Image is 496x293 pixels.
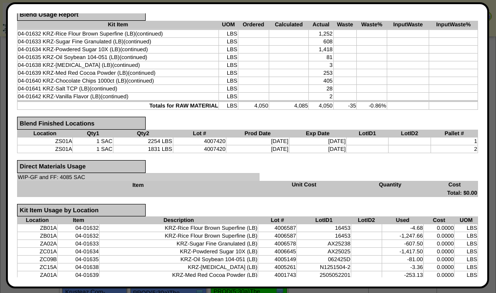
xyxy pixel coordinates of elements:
[17,137,73,145] td: ZS01A
[17,263,58,271] td: ZC15A
[100,271,258,279] td: KRZ-Med Red Cocoa Powder (LB)
[297,248,351,256] td: AX25025
[455,216,478,224] th: UOM
[258,232,297,240] td: 4006587
[297,256,351,263] td: 062425D
[73,137,113,145] td: 1 SAC
[17,77,219,85] td: 04-01640 KRZ-Chocolate Chips 1000ct (LB)
[219,93,238,101] td: LBS
[226,145,289,153] td: [DATE]
[289,145,346,153] td: [DATE]
[258,240,297,248] td: 4006578
[58,216,100,224] th: Item
[238,102,269,110] td: 4,050
[424,248,455,256] td: 0.0000
[112,62,140,68] span: (continued)
[89,85,117,92] span: (continued)
[309,102,333,110] td: 4,050
[219,85,238,93] td: LBS
[382,240,424,248] td: -607.50
[219,46,238,54] td: LBS
[58,263,100,271] td: 04-01638
[17,102,219,110] td: Totals for RAW MATERIAL
[258,263,297,271] td: 4005261
[100,256,258,263] td: KRZ-Oil Soybean 104-051 (LB)
[73,130,113,138] th: Qty1
[431,181,478,189] th: Cost
[17,232,58,240] td: ZB01A
[269,21,308,29] th: Calculated
[17,216,58,224] th: Location
[126,78,154,84] span: (continued)
[455,232,478,240] td: LBS
[17,189,478,197] td: Total: $0.00
[17,8,146,21] div: Blend Usage Report
[219,30,238,38] td: LBS
[424,232,455,240] td: 0.0000
[100,224,258,232] td: KRZ-Rice Flour Brown Superfine (LB)
[17,248,58,256] td: ZC01A
[357,21,387,29] th: Waste%
[17,30,219,38] td: 04-01632 KRZ-Rice Flour Brown Superfine (LB)
[357,102,387,110] td: -0.86%
[17,93,219,101] td: 04-01642 KRZ-Vanilla Flavor (LB)
[58,248,100,256] td: 04-01634
[309,30,333,38] td: 1,252
[455,256,478,263] td: LBS
[258,271,297,279] td: 4001743
[128,70,155,76] span: (continued)
[455,248,478,256] td: LBS
[382,224,424,232] td: -4.68
[455,263,478,271] td: LBS
[259,181,349,189] th: Unit Cost
[17,181,259,189] th: Item
[382,256,424,263] td: -81.00
[226,137,289,145] td: [DATE]
[424,263,455,271] td: 0.0000
[424,271,455,279] td: 0.0000
[17,61,219,69] td: 04-01638 KRZ-[MEDICAL_DATA] (LB)
[17,21,219,29] th: Kit Item
[17,240,58,248] td: ZA02A
[309,54,333,61] td: 81
[382,216,424,224] th: Used
[349,181,431,189] th: Quantity
[382,263,424,271] td: -3.36
[333,102,357,110] td: -35
[431,130,478,138] th: Pallet #
[173,137,226,145] td: 4007420
[58,232,100,240] td: 04-01632
[258,256,297,263] td: 4005149
[17,130,73,138] th: Location
[100,216,258,224] th: Description
[173,145,226,153] td: 4007420
[382,248,424,256] td: -1,417.50
[120,46,148,53] span: (continued)
[17,256,58,263] td: ZC09B
[455,271,478,279] td: LBS
[219,21,238,29] th: UOM
[424,240,455,248] td: 0.0000
[238,21,269,29] th: Ordered
[382,232,424,240] td: -1,247.66
[309,21,333,29] th: Actual
[258,216,297,224] th: Lot #
[17,145,73,153] td: ZS01A
[455,240,478,248] td: LBS
[219,61,238,69] td: LBS
[17,160,146,173] div: Direct Materials Usage
[382,271,424,279] td: -253.13
[297,232,351,240] td: 16453
[289,137,346,145] td: [DATE]
[17,38,219,46] td: 04-01633 KRZ-Sugar Fine Granulated (LB)
[219,77,238,85] td: LBS
[219,102,238,110] td: LBS
[17,54,219,61] td: 04-01635 KRZ-Oil Soybean 104-051 (LB)
[431,137,478,145] td: 1
[424,224,455,232] td: 0.0000
[297,216,351,224] th: LotID1
[351,216,382,224] th: LotID2
[17,85,219,93] td: 04-01641 KRZ-Salt TCP (LB)
[58,240,100,248] td: 04-01633
[309,77,333,85] td: 405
